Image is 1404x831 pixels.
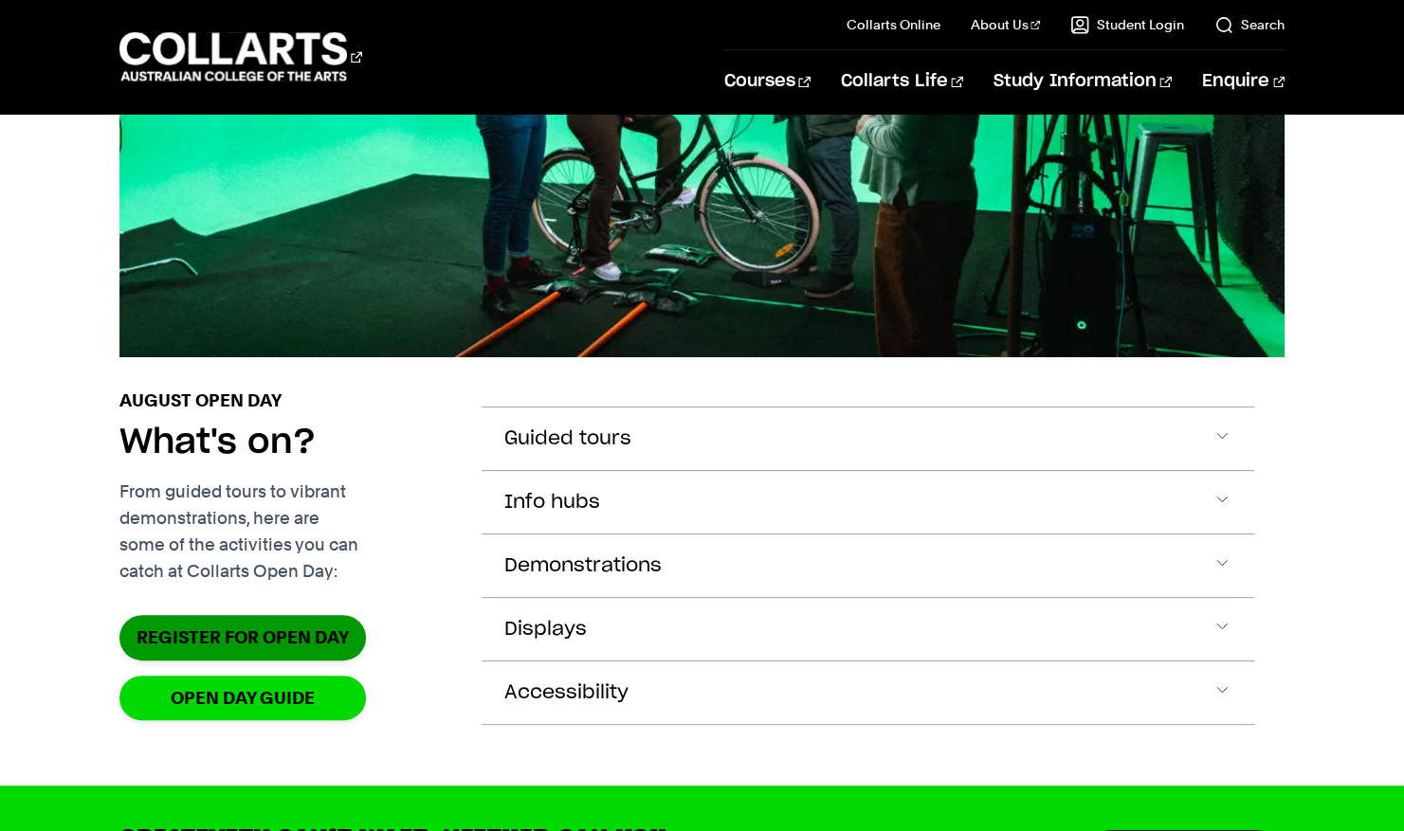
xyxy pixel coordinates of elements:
[971,15,1041,34] a: About Us
[119,615,366,659] a: Register for Open Day
[1214,15,1285,34] a: Search
[1070,15,1184,34] a: Student Login
[1202,50,1285,113] a: Enquire
[119,479,451,585] p: From guided tours to vibrant demonstrations, here are some of the activities you can catch at Col...
[847,15,940,34] a: Collarts Online
[482,534,1254,597] button: Demonstrations
[119,357,1285,786] section: Accordion Section
[482,598,1254,660] button: Displays
[723,50,810,113] a: Courses
[504,682,629,704] span: Accessibility
[482,407,1254,470] button: Guided tours
[504,555,662,577] span: Demonstrations
[119,29,362,83] div: Go to homepage
[482,471,1254,533] button: Info hubs
[504,619,587,641] span: Displays
[994,50,1172,113] a: Study Information
[482,661,1254,724] button: Accessibility
[119,422,316,463] h2: What's on?
[504,492,600,514] span: Info hubs
[841,50,963,113] a: Collarts Life
[119,388,282,414] p: August Open Day
[119,676,366,720] a: OPEN DAY GUIDE
[504,428,631,450] span: Guided tours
